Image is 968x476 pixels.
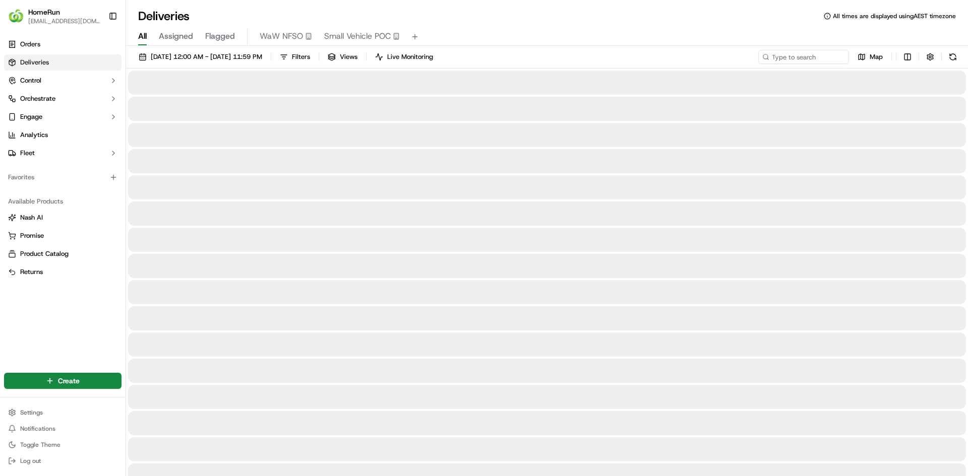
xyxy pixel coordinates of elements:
span: Returns [20,267,43,277]
button: Settings [4,405,122,420]
span: Notifications [20,425,55,433]
button: [DATE] 12:00 AM - [DATE] 11:59 PM [134,50,267,64]
button: Notifications [4,422,122,436]
span: Fleet [20,149,35,158]
span: All [138,30,147,42]
button: [EMAIL_ADDRESS][DOMAIN_NAME] [28,17,100,25]
span: Filters [292,52,310,61]
input: Type to search [758,50,849,64]
span: Small Vehicle POC [324,30,391,42]
span: Orders [20,40,40,49]
button: Returns [4,264,122,280]
a: Orders [4,36,122,52]
button: HomeRunHomeRun[EMAIL_ADDRESS][DOMAIN_NAME] [4,4,104,28]
span: Views [340,52,357,61]
button: Fleet [4,145,122,161]
div: Available Products [4,193,122,210]
span: Analytics [20,130,48,140]
button: Refresh [946,50,960,64]
button: Control [4,73,122,89]
span: Promise [20,231,44,240]
a: Analytics [4,127,122,143]
button: Orchestrate [4,91,122,107]
span: Map [870,52,883,61]
button: Promise [4,228,122,244]
span: Assigned [159,30,193,42]
button: Map [853,50,887,64]
button: Engage [4,109,122,125]
a: Product Catalog [8,249,117,258]
span: Deliveries [20,58,49,67]
a: Promise [8,231,117,240]
span: [DATE] 12:00 AM - [DATE] 11:59 PM [151,52,262,61]
div: Favorites [4,169,122,185]
a: Nash AI [8,213,117,222]
span: Orchestrate [20,94,55,103]
h1: Deliveries [138,8,190,24]
span: Log out [20,457,41,465]
button: Filters [275,50,315,64]
img: HomeRun [8,8,24,24]
span: Settings [20,409,43,417]
button: Nash AI [4,210,122,226]
span: Toggle Theme [20,441,60,449]
button: HomeRun [28,7,60,17]
span: Nash AI [20,213,43,222]
button: Views [323,50,362,64]
button: Log out [4,454,122,468]
span: Product Catalog [20,249,69,258]
a: Deliveries [4,54,122,71]
span: All times are displayed using AEST timezone [833,12,956,20]
button: Product Catalog [4,246,122,262]
span: Live Monitoring [387,52,433,61]
button: Live Monitoring [371,50,438,64]
span: Flagged [205,30,235,42]
span: Create [58,376,80,386]
a: Returns [8,267,117,277]
span: WaW NFSO [260,30,303,42]
span: Engage [20,112,42,121]
button: Create [4,373,122,389]
button: Toggle Theme [4,438,122,452]
span: Control [20,76,41,85]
